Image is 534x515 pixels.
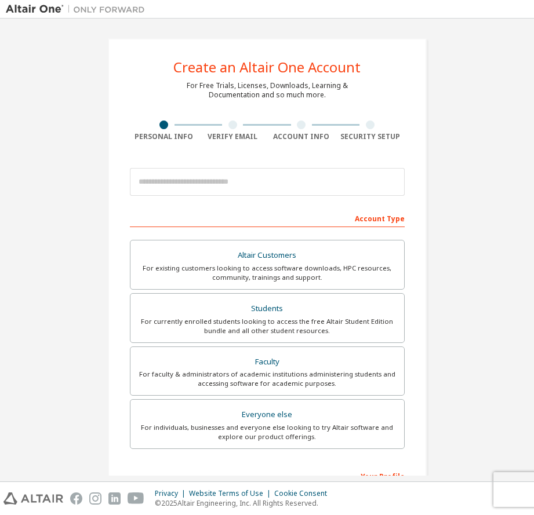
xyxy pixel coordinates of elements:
[137,407,397,423] div: Everyone else
[137,264,397,282] div: For existing customers looking to access software downloads, HPC resources, community, trainings ...
[155,489,189,498] div: Privacy
[198,132,267,141] div: Verify Email
[130,132,199,141] div: Personal Info
[155,498,334,508] p: © 2025 Altair Engineering, Inc. All Rights Reserved.
[89,492,101,505] img: instagram.svg
[274,489,334,498] div: Cookie Consent
[137,354,397,370] div: Faculty
[128,492,144,505] img: youtube.svg
[137,247,397,264] div: Altair Customers
[70,492,82,505] img: facebook.svg
[3,492,63,505] img: altair_logo.svg
[173,60,361,74] div: Create an Altair One Account
[6,3,151,15] img: Altair One
[137,423,397,441] div: For individuals, businesses and everyone else looking to try Altair software and explore our prod...
[267,132,336,141] div: Account Info
[130,466,405,485] div: Your Profile
[137,317,397,335] div: For currently enrolled students looking to access the free Altair Student Edition bundle and all ...
[189,489,274,498] div: Website Terms of Use
[137,301,397,317] div: Students
[130,209,405,227] div: Account Type
[137,370,397,388] div: For faculty & administrators of academic institutions administering students and accessing softwa...
[108,492,121,505] img: linkedin.svg
[336,132,405,141] div: Security Setup
[187,81,348,100] div: For Free Trials, Licenses, Downloads, Learning & Documentation and so much more.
